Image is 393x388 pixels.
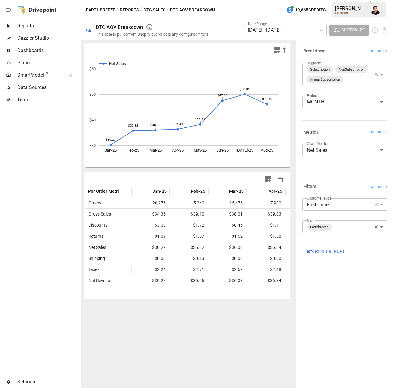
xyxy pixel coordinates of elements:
[167,6,169,14] div: /
[109,61,126,66] text: Net Sales
[152,198,167,208] span: 20,276
[89,92,96,97] text: $50
[307,218,315,223] label: Store
[154,264,167,275] span: $2.24
[89,118,96,122] text: $40
[96,32,209,37] div: This data is pulled from Shopify but reflects any configured filters.
[248,21,267,26] label: Date Range
[86,267,99,272] span: Taxes
[86,223,107,228] span: Discounts
[192,264,205,275] span: $2.71
[231,264,244,275] span: $2.67
[231,253,244,264] span: $0.00
[143,187,152,196] button: Sort
[190,198,205,208] span: 15,240
[173,122,183,126] text: $36.34
[182,187,190,196] button: Sort
[268,231,282,242] span: -$1.58
[229,220,244,231] span: -$0.45
[228,275,244,286] span: $36.03
[191,231,205,242] span: -$1.57
[154,253,167,264] span: $0.00
[307,196,331,201] label: Customer Type
[367,184,387,190] span: Learn more
[89,143,96,148] text: $30
[274,172,288,186] button: Manage Columns
[217,148,229,152] text: Jun-25
[17,71,62,79] span: SmartModel
[194,148,207,152] text: May-25
[302,96,387,108] div: MONTH
[268,220,282,231] span: -$1.11
[86,256,105,261] span: Shipping
[336,66,367,73] span: NonSubscription
[240,87,250,91] text: $50.05
[302,198,383,211] div: First-Time
[335,11,367,14] div: Earthbreeze
[88,188,121,194] span: Per Order Metric
[229,198,244,208] span: 15,476
[17,34,79,42] span: Dazzler Studio
[315,248,345,255] span: Reset Report
[302,144,387,156] div: Net Sales
[228,209,244,220] span: $38.01
[269,198,282,208] span: 7,900
[303,183,316,190] h6: Filters
[244,24,327,36] div: [DATE] - [DATE]
[267,209,282,220] span: $39.03
[190,275,205,286] span: $35.95
[269,253,282,264] span: $0.00
[120,6,139,14] button: Reports
[269,264,282,275] span: $2.68
[116,6,119,14] div: /
[267,242,282,253] span: $36.34
[367,48,387,54] span: Learn more
[371,5,381,15] img: Francisco Sanchez
[303,48,326,55] h6: Breakdown
[105,148,117,152] text: Jan-25
[144,6,165,14] button: DTC Sales
[259,187,268,196] button: Sort
[86,234,103,239] span: Returns
[89,67,96,71] text: $60
[269,188,282,194] span: Apr-25
[229,188,244,194] span: Mar-25
[190,209,205,220] span: $39.10
[236,148,253,152] text: [DATE]-25
[17,47,79,54] span: Dashboards
[149,148,162,152] text: Mar-25
[152,188,167,194] span: Jan-25
[191,220,205,231] span: -$1.72
[381,26,388,34] button: Download report
[191,188,205,194] span: Feb-25
[307,141,327,146] label: Chart Metric
[86,6,115,14] button: Earthbreeze
[152,220,167,231] span: -$3.00
[367,129,387,135] span: Learn more
[217,94,228,97] text: $47.56
[119,187,128,196] button: Sort
[308,76,342,83] span: AnnualSubscription
[85,56,291,167] svg: A chart.
[302,246,349,257] button: Reset Report
[303,129,318,136] h6: Metrics
[308,66,332,73] span: Subscription
[17,22,79,30] span: Reports
[228,242,244,253] span: $36.03
[17,84,79,91] span: Data Sources
[220,187,229,196] button: Sort
[261,148,273,152] text: Aug-25
[151,209,167,220] span: $34.36
[106,138,116,141] text: $30.27
[86,245,106,250] span: Net Sales
[267,275,282,286] span: $36.34
[335,6,367,11] div: [PERSON_NAME]
[86,200,101,205] span: Orders
[151,275,167,286] span: $30.27
[17,96,79,103] span: Team
[151,242,167,253] span: $30.27
[96,24,143,30] div: DTC AOV Breakdown
[329,25,369,36] button: Customize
